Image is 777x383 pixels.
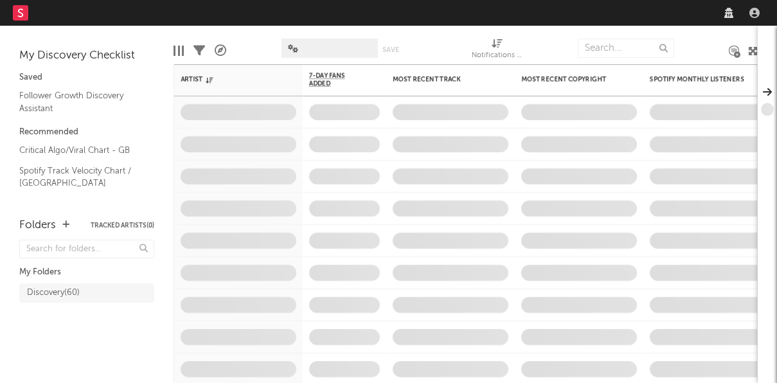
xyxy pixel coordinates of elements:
[19,218,56,233] div: Folders
[19,125,154,140] div: Recommended
[27,285,80,301] div: Discovery ( 60 )
[174,32,184,69] div: Edit Columns
[472,32,523,69] div: Notifications (Artist)
[521,76,618,84] div: Most Recent Copyright
[19,283,154,303] a: Discovery(60)
[91,222,154,229] button: Tracked Artists(0)
[19,240,154,258] input: Search for folders...
[578,39,674,58] input: Search...
[393,76,489,84] div: Most Recent Track
[309,72,361,87] span: 7-Day Fans Added
[19,143,141,157] a: Critical Algo/Viral Chart - GB
[215,32,226,69] div: A&R Pipeline
[193,32,205,69] div: Filters
[650,76,746,84] div: Spotify Monthly Listeners
[19,164,141,190] a: Spotify Track Velocity Chart / [GEOGRAPHIC_DATA]
[19,70,154,85] div: Saved
[19,265,154,280] div: My Folders
[19,89,141,115] a: Follower Growth Discovery Assistant
[181,76,277,84] div: Artist
[19,48,154,64] div: My Discovery Checklist
[472,48,523,64] div: Notifications (Artist)
[382,46,399,53] button: Save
